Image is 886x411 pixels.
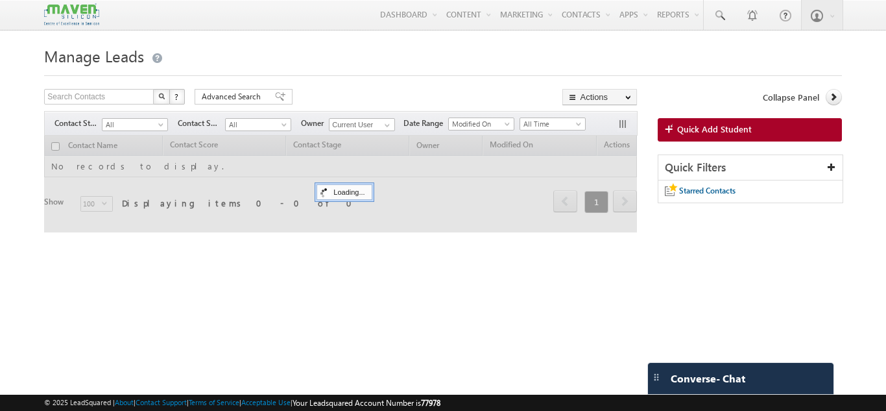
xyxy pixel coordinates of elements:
[102,119,164,131] span: All
[651,372,662,382] img: carter-drag
[377,119,394,132] a: Show All Items
[520,118,582,130] span: All Time
[225,118,291,131] a: All
[174,91,180,102] span: ?
[421,398,440,408] span: 77978
[293,398,440,408] span: Your Leadsquared Account Number is
[115,398,134,406] a: About
[202,91,265,103] span: Advanced Search
[677,123,752,135] span: Quick Add Student
[241,398,291,406] a: Acceptable Use
[448,118,514,131] a: Modified On
[44,3,99,26] img: Custom Logo
[54,118,102,129] span: Contact Stage
[44,45,144,66] span: Manage Leads
[44,397,440,409] span: © 2025 LeadSquared | | | | |
[102,118,168,131] a: All
[658,118,842,142] a: Quick Add Student
[317,184,372,200] div: Loading...
[178,118,225,129] span: Contact Source
[189,398,239,406] a: Terms of Service
[658,155,843,181] div: Quick Filters
[158,93,165,99] img: Search
[403,118,448,129] span: Date Range
[520,118,586,131] a: All Time
[136,398,187,406] a: Contact Support
[671,373,745,384] span: Converse - Chat
[169,89,185,105] button: ?
[449,118,510,130] span: Modified On
[562,89,637,105] button: Actions
[226,119,287,131] span: All
[329,118,395,131] input: Type to Search
[763,92,819,103] span: Collapse Panel
[679,186,736,195] span: Starred Contacts
[301,118,329,129] span: Owner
